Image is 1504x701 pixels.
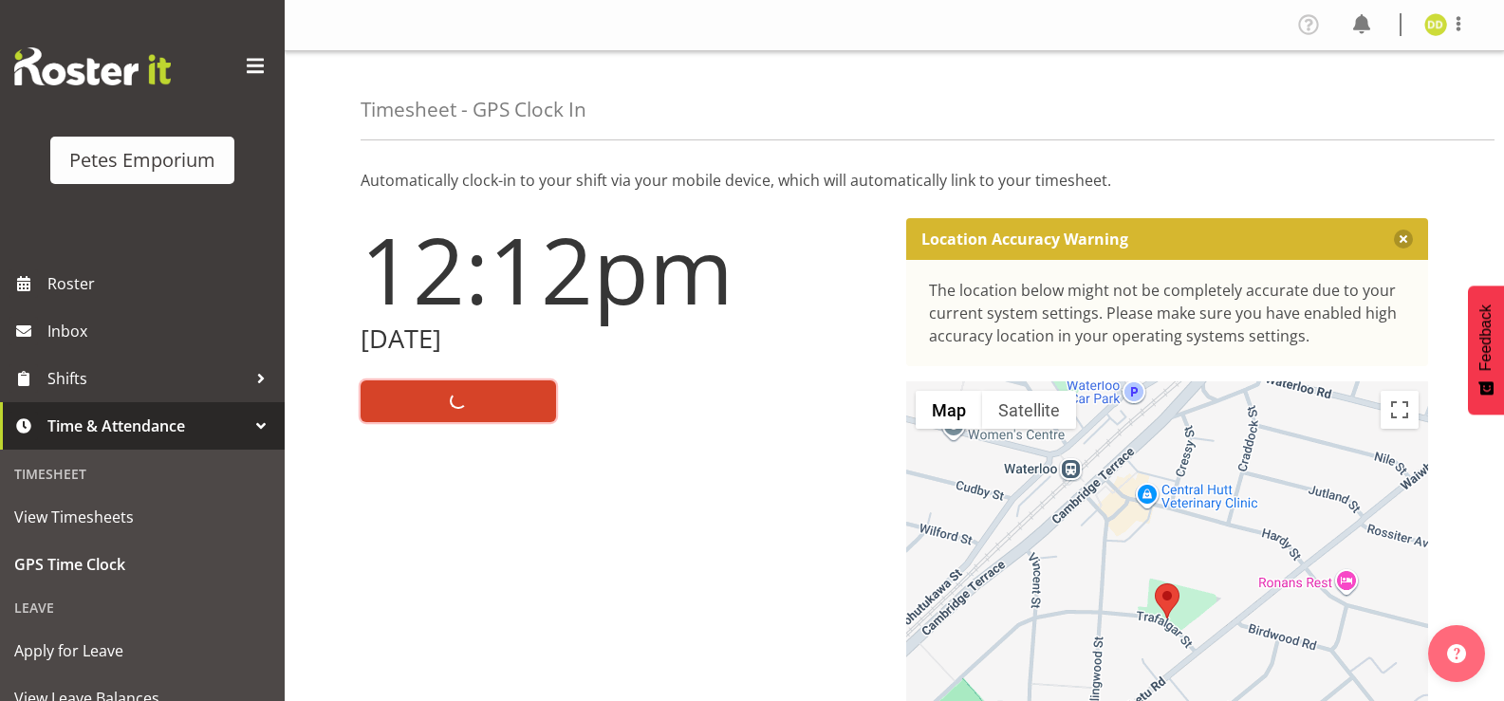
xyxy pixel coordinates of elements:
[1424,13,1447,36] img: danielle-donselaar8920.jpg
[14,636,270,665] span: Apply for Leave
[5,493,280,541] a: View Timesheets
[69,146,215,175] div: Petes Emporium
[47,269,275,298] span: Roster
[361,324,883,354] h2: [DATE]
[47,317,275,345] span: Inbox
[14,503,270,531] span: View Timesheets
[14,550,270,579] span: GPS Time Clock
[1447,644,1466,663] img: help-xxl-2.png
[361,169,1428,192] p: Automatically clock-in to your shift via your mobile device, which will automatically link to you...
[14,47,171,85] img: Rosterit website logo
[916,391,982,429] button: Show street map
[921,230,1128,249] p: Location Accuracy Warning
[5,588,280,627] div: Leave
[5,454,280,493] div: Timesheet
[982,391,1076,429] button: Show satellite imagery
[5,541,280,588] a: GPS Time Clock
[929,279,1406,347] div: The location below might not be completely accurate due to your current system settings. Please m...
[361,218,883,321] h1: 12:12pm
[1381,391,1419,429] button: Toggle fullscreen view
[1394,230,1413,249] button: Close message
[1477,304,1495,371] span: Feedback
[5,627,280,674] a: Apply for Leave
[47,364,247,393] span: Shifts
[361,99,586,120] h4: Timesheet - GPS Clock In
[47,412,247,440] span: Time & Attendance
[1468,286,1504,415] button: Feedback - Show survey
